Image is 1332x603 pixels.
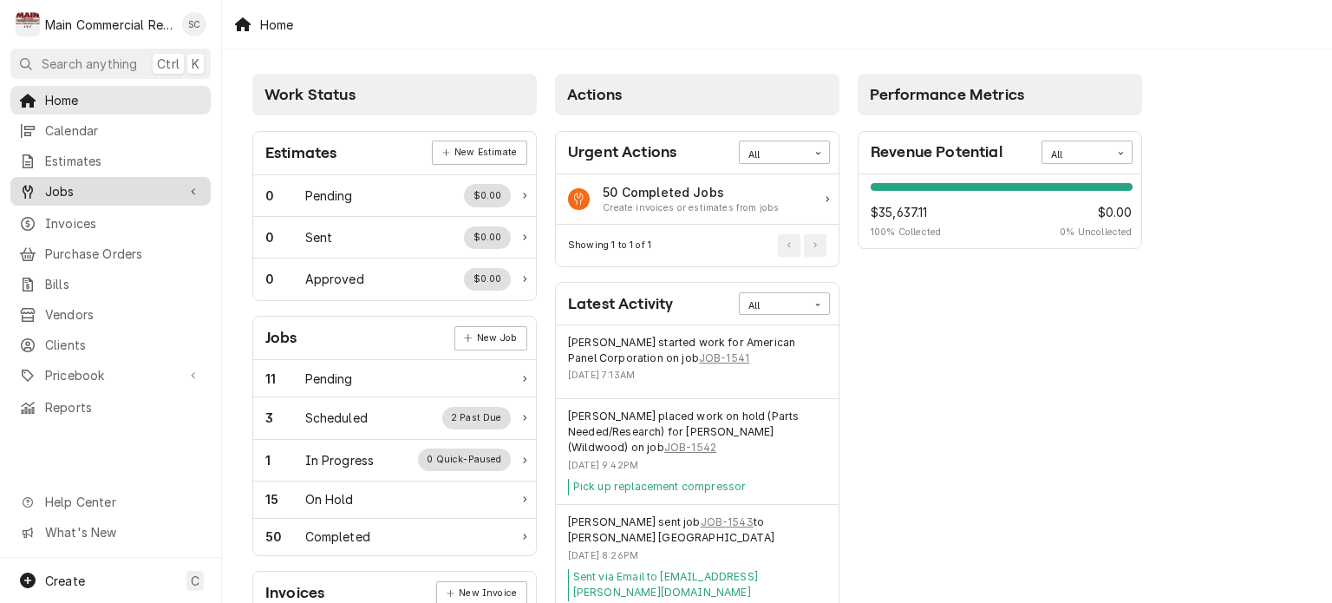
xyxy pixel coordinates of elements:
[556,174,839,226] div: Card Data
[748,148,799,162] div: All
[305,228,333,246] div: Work Status Title
[567,86,622,103] span: Actions
[454,326,527,351] a: New Job
[191,572,199,590] span: C
[701,515,754,530] a: JOB-1543
[778,234,800,257] button: Go to Previous Page
[664,440,716,456] a: JOB-1542
[464,268,511,291] div: Work Status Supplemental Data
[556,225,839,265] div: Card Footer: Pagination
[555,131,839,267] div: Card: Urgent Actions
[10,393,211,422] a: Reports
[305,370,353,388] div: Work Status Title
[157,55,180,73] span: Ctrl
[858,115,1142,298] div: Card Column Content
[45,121,202,140] span: Calendar
[859,132,1141,174] div: Card Header
[568,515,826,547] div: Event String
[739,292,830,315] div: Card Data Filter Control
[775,234,827,257] div: Pagination Controls
[442,407,512,429] div: Work Status Supplemental Data
[568,292,673,316] div: Card Title
[45,16,173,34] div: Main Commercial Refrigeration Service
[10,147,211,175] a: Estimates
[871,226,941,239] span: 100 % Collected
[1060,203,1132,221] span: $0.00
[253,175,536,300] div: Card Data
[556,399,839,505] div: Event
[265,141,336,165] div: Card Title
[568,369,826,383] div: Event Timestamp
[45,214,202,233] span: Invoices
[182,12,206,36] div: SC
[45,523,200,541] span: What's New
[870,86,1024,103] span: Performance Metrics
[858,131,1142,250] div: Card: Revenue Potential
[192,55,199,73] span: K
[253,482,536,519] a: Work Status
[45,245,202,263] span: Purchase Orders
[253,440,536,482] a: Work Status
[45,366,176,384] span: Pricebook
[265,370,305,388] div: Work Status Count
[1041,141,1133,163] div: Card Data Filter Control
[454,326,527,351] div: Card Link Button
[699,351,749,366] a: JOB-1541
[858,74,1142,115] div: Card Column Header
[568,459,826,473] div: Event Timestamp
[253,360,536,397] a: Work Status
[464,184,511,206] div: Work Status Supplemental Data
[10,209,211,238] a: Invoices
[556,325,839,399] div: Event
[253,397,536,439] a: Work Status
[305,451,375,469] div: Work Status Title
[859,174,1141,249] div: Card Data
[10,331,211,359] a: Clients
[264,86,356,103] span: Work Status
[252,316,537,556] div: Card: Jobs
[432,141,526,165] a: New Estimate
[305,490,354,508] div: Work Status Title
[45,336,202,354] span: Clients
[265,451,305,469] div: Work Status Count
[45,493,200,511] span: Help Center
[253,217,536,259] a: Work Status
[10,518,211,547] a: Go to What's New
[16,12,40,36] div: M
[804,234,826,257] button: Go to Next Page
[45,275,202,293] span: Bills
[253,519,536,555] a: Work Status
[10,361,211,390] a: Go to Pricebook
[871,141,1002,164] div: Card Title
[253,259,536,299] a: Work Status
[464,226,511,249] div: Work Status Supplemental Data
[1060,203,1132,239] div: Revenue Potential Collected
[568,239,651,252] div: Current Page Details
[748,299,799,313] div: All
[10,86,211,115] a: Home
[1051,148,1101,162] div: All
[10,177,211,206] a: Go to Jobs
[859,174,1141,249] div: Revenue Potential
[568,409,826,456] div: Event String
[265,187,305,205] div: Work Status Count
[265,528,305,546] div: Work Status Count
[603,201,779,215] div: Action Item Suggestion
[556,283,839,325] div: Card Header
[10,300,211,329] a: Vendors
[305,270,364,288] div: Work Status Title
[182,12,206,36] div: Sharon Campbell's Avatar
[432,141,526,165] div: Card Link Button
[10,49,211,79] button: Search anythingCtrlK
[45,182,176,200] span: Jobs
[45,91,202,109] span: Home
[265,270,305,288] div: Work Status Count
[568,335,826,367] div: Event String
[265,326,297,350] div: Card Title
[418,449,511,471] div: Work Status Supplemental Data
